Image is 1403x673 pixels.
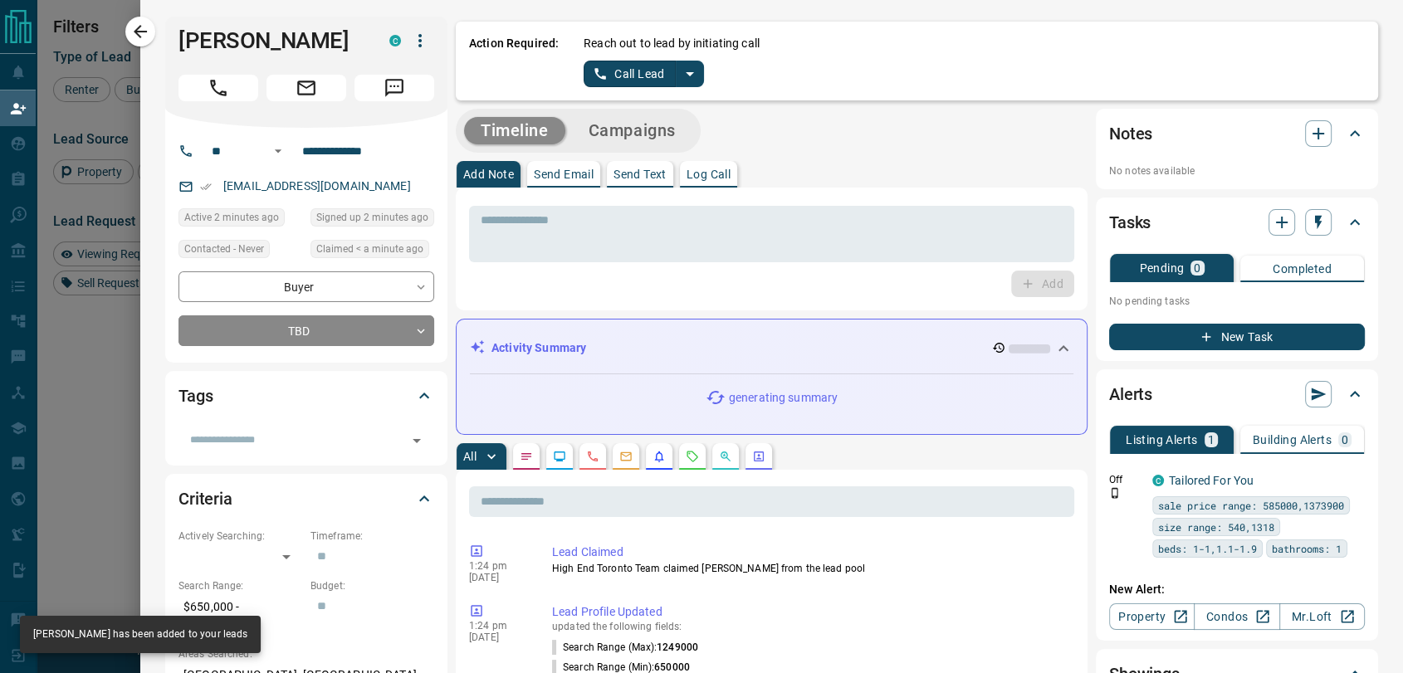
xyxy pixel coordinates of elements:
svg: Notes [520,450,533,463]
svg: Requests [686,450,699,463]
p: Completed [1273,263,1332,275]
span: Claimed < a minute ago [316,241,423,257]
span: Active 2 minutes ago [184,209,279,226]
svg: Lead Browsing Activity [553,450,566,463]
p: Action Required: [469,35,559,87]
p: 0 [1342,434,1348,446]
svg: Email Verified [200,181,212,193]
p: No pending tasks [1109,289,1365,314]
p: 1:24 pm [469,560,527,572]
span: 650000 [654,661,690,673]
p: Budget: [310,578,434,593]
p: New Alert: [1109,581,1365,598]
p: Lead Profile Updated [552,603,1068,621]
div: Tags [178,376,434,416]
svg: Opportunities [719,450,732,463]
div: [PERSON_NAME] has been added to your leads [33,621,247,648]
p: Add Note [463,168,514,180]
div: condos.ca [389,35,401,46]
div: TBD [178,315,434,346]
a: [EMAIL_ADDRESS][DOMAIN_NAME] [223,179,411,193]
p: Search Range: [178,578,302,593]
p: [DATE] [469,632,527,643]
svg: Emails [619,450,633,463]
p: generating summary [729,389,838,407]
svg: Agent Actions [752,450,765,463]
p: $650,000 - $1,249,000 [178,593,302,638]
a: Condos [1194,603,1279,630]
h2: Tasks [1109,209,1151,236]
div: Criteria [178,479,434,519]
span: Contacted - Never [184,241,264,257]
p: All [463,451,477,462]
button: Campaigns [572,117,692,144]
span: bathrooms: 1 [1272,540,1342,557]
p: Building Alerts [1253,434,1332,446]
p: Lead Claimed [552,544,1068,561]
div: condos.ca [1152,475,1164,486]
p: Send Text [614,168,667,180]
p: No notes available [1109,163,1365,178]
svg: Listing Alerts [653,450,666,463]
p: Actively Searching: [178,529,302,544]
button: Call Lead [584,61,676,87]
div: Mon Oct 13 2025 [310,240,434,263]
span: size range: 540,1318 [1158,519,1274,535]
p: 1:24 pm [469,620,527,632]
p: Log Call [687,168,731,180]
span: 1249000 [657,641,698,653]
button: Open [268,141,288,161]
span: beds: 1-1,1.1-1.9 [1158,540,1257,557]
a: Mr.Loft [1279,603,1365,630]
p: [DATE] [469,572,527,583]
p: 1 [1208,434,1215,446]
a: Property [1109,603,1195,630]
button: Open [405,429,428,452]
div: Notes [1109,114,1365,154]
div: Buyer [178,271,434,302]
span: Email [266,75,346,101]
span: Signed up 2 minutes ago [316,209,428,226]
p: Timeframe: [310,529,434,544]
div: Alerts [1109,374,1365,414]
p: Listing Alerts [1126,434,1198,446]
h2: Alerts [1109,381,1152,407]
p: Search Range (Max) : [552,640,698,655]
p: Activity Summary [491,339,586,357]
button: New Task [1109,324,1365,350]
h2: Tags [178,383,213,409]
a: Tailored For You [1169,474,1254,487]
h1: [PERSON_NAME] [178,27,364,54]
p: High End Toronto Team claimed [PERSON_NAME] from the lead pool [552,561,1068,576]
span: sale price range: 585000,1373900 [1158,497,1344,514]
div: Mon Oct 13 2025 [178,208,302,232]
div: Tasks [1109,202,1365,242]
p: Send Email [534,168,594,180]
p: Pending [1139,262,1184,274]
p: Areas Searched: [178,646,434,661]
svg: Push Notification Only [1109,487,1121,499]
p: Reach out to lead by initiating call [584,35,760,52]
h2: Criteria [178,485,232,512]
div: Mon Oct 13 2025 [310,208,434,232]
div: split button [584,61,704,87]
p: Off [1109,472,1142,487]
div: Activity Summary [470,333,1073,363]
span: Message [354,75,434,101]
p: updated the following fields: [552,621,1068,632]
button: Timeline [464,117,565,144]
h2: Notes [1109,120,1152,147]
p: 0 [1194,262,1200,274]
span: Call [178,75,258,101]
svg: Calls [586,450,599,463]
